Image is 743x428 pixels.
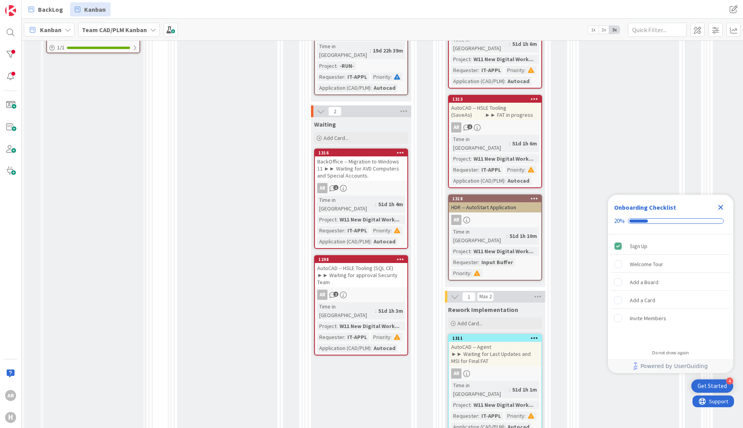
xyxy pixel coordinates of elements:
div: 1/1 [47,43,139,53]
div: Application (CAD/PLM) [451,176,504,185]
div: Priority [505,165,524,174]
div: 51d 1h 6m [510,139,539,148]
span: 1 / 1 [57,44,65,52]
span: : [371,344,372,352]
div: 1311 [452,336,541,341]
div: Time in [GEOGRAPHIC_DATA] [451,135,509,152]
div: AutoCAD -- Agent ►► Waiting for Last Updates and MSI for Final FAT [449,342,541,366]
span: : [375,306,376,315]
span: : [336,215,338,224]
div: AR [5,390,16,401]
span: 2x [598,26,609,34]
div: Project [317,62,336,70]
div: 4 [726,377,733,384]
span: Add Card... [457,320,483,327]
div: Sign Up is complete. [611,238,730,255]
div: Onboarding Checklist [614,203,676,212]
a: 1318HDR -- AutoStart ApplicationARTime in [GEOGRAPHIC_DATA]:51d 1h 10mProject:W11 New Digital Wor... [448,194,542,281]
div: Time in [GEOGRAPHIC_DATA] [317,196,375,213]
div: Footer [608,359,733,373]
div: IT-APPL [345,226,369,235]
div: IT-APPL [345,73,369,81]
span: BackLog [38,5,63,14]
div: Requester [451,66,478,74]
span: Rework Implementation [448,306,518,314]
img: Visit kanbanzone.com [5,5,16,16]
div: 1316 [315,149,407,156]
div: 1313 [449,96,541,103]
div: Autocad [372,237,398,246]
div: AutoCAD -- HSLE Tooling (SaveAs) ►► FAT in progress [449,103,541,120]
div: 51d 1h 10m [508,232,539,240]
span: : [390,73,392,81]
div: AR [451,215,461,225]
div: AutoCAD -- HSLE Tooling (SQL CE) ►► Waiting for approval Security Team [315,263,407,287]
span: Kanban [84,5,106,14]
div: W11 New Digital Work... [472,55,535,63]
input: Quick Filter... [628,23,687,37]
div: IT-APPL [479,412,503,420]
span: : [390,226,392,235]
div: 1298 [318,257,407,262]
div: IT-APPL [479,165,503,174]
span: : [390,333,392,341]
div: 1318 [452,196,541,201]
div: AR [451,122,461,132]
div: Requester [317,333,344,341]
div: AR [317,290,327,300]
span: Powered by UserGuiding [640,361,708,371]
span: 1x [588,26,598,34]
div: AR [449,122,541,132]
div: W11 New Digital Work... [472,401,535,409]
div: 1311AutoCAD -- Agent ►► Waiting for Last Updates and MSI for Final FAT [449,335,541,366]
div: Autocad [372,83,398,92]
div: Checklist progress: 20% [614,218,727,225]
div: AR [315,290,407,300]
span: : [504,176,506,185]
div: Priority [371,73,390,81]
span: 1 [333,185,338,190]
div: AR [449,368,541,379]
div: Requester [317,226,344,235]
a: 1316BackOffice -- Migration to Windows 11 ►► Waiting for AVD Computers and Special Accounts.ARTim... [314,149,408,249]
div: Time in [GEOGRAPHIC_DATA] [451,35,509,53]
span: : [509,385,510,394]
div: Time in [GEOGRAPHIC_DATA] [451,381,509,398]
a: Powered by UserGuiding [612,359,729,373]
div: Invite Members [630,314,666,323]
div: W11 New Digital Work... [472,247,535,256]
span: : [336,322,338,330]
span: 2 [333,292,338,297]
span: : [370,46,371,55]
div: W11 New Digital Work... [472,154,535,163]
span: : [509,139,510,148]
div: Add a Board is incomplete. [611,274,730,291]
span: : [478,66,479,74]
div: Invite Members is incomplete. [611,310,730,327]
div: 1298AutoCAD -- HSLE Tooling (SQL CE) ►► Waiting for approval Security Team [315,256,407,287]
div: Requester [317,73,344,81]
div: Autocad [372,344,398,352]
span: 3x [609,26,620,34]
div: Checklist Container [608,195,733,373]
div: H [5,412,16,423]
div: Project [451,401,470,409]
span: : [470,269,472,277]
a: Time in [GEOGRAPHIC_DATA]:19d 22h 39mProject:-RUN-Requester:IT-APPLPriority:Application (CAD/PLM)... [314,9,408,95]
span: : [371,237,372,246]
span: : [470,154,472,163]
a: 1313AutoCAD -- HSLE Tooling (SaveAs) ►► FAT in progressARTime in [GEOGRAPHIC_DATA]:51d 1h 6mProje... [448,95,542,188]
div: 1318HDR -- AutoStart Application [449,195,541,212]
span: : [470,247,472,256]
div: 1316 [318,150,407,156]
div: 51d 1h 6m [510,40,539,48]
span: 1 [467,124,472,129]
div: 19d 22h 39m [371,46,405,55]
span: : [478,412,479,420]
div: Application (CAD/PLM) [451,77,504,85]
div: 1316BackOffice -- Migration to Windows 11 ►► Waiting for AVD Computers and Special Accounts. [315,149,407,181]
a: 1298AutoCAD -- HSLE Tooling (SQL CE) ►► Waiting for approval Security TeamARTime in [GEOGRAPHIC_D... [314,255,408,355]
div: 20% [614,218,625,225]
div: Priority [451,269,470,277]
span: : [504,77,506,85]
